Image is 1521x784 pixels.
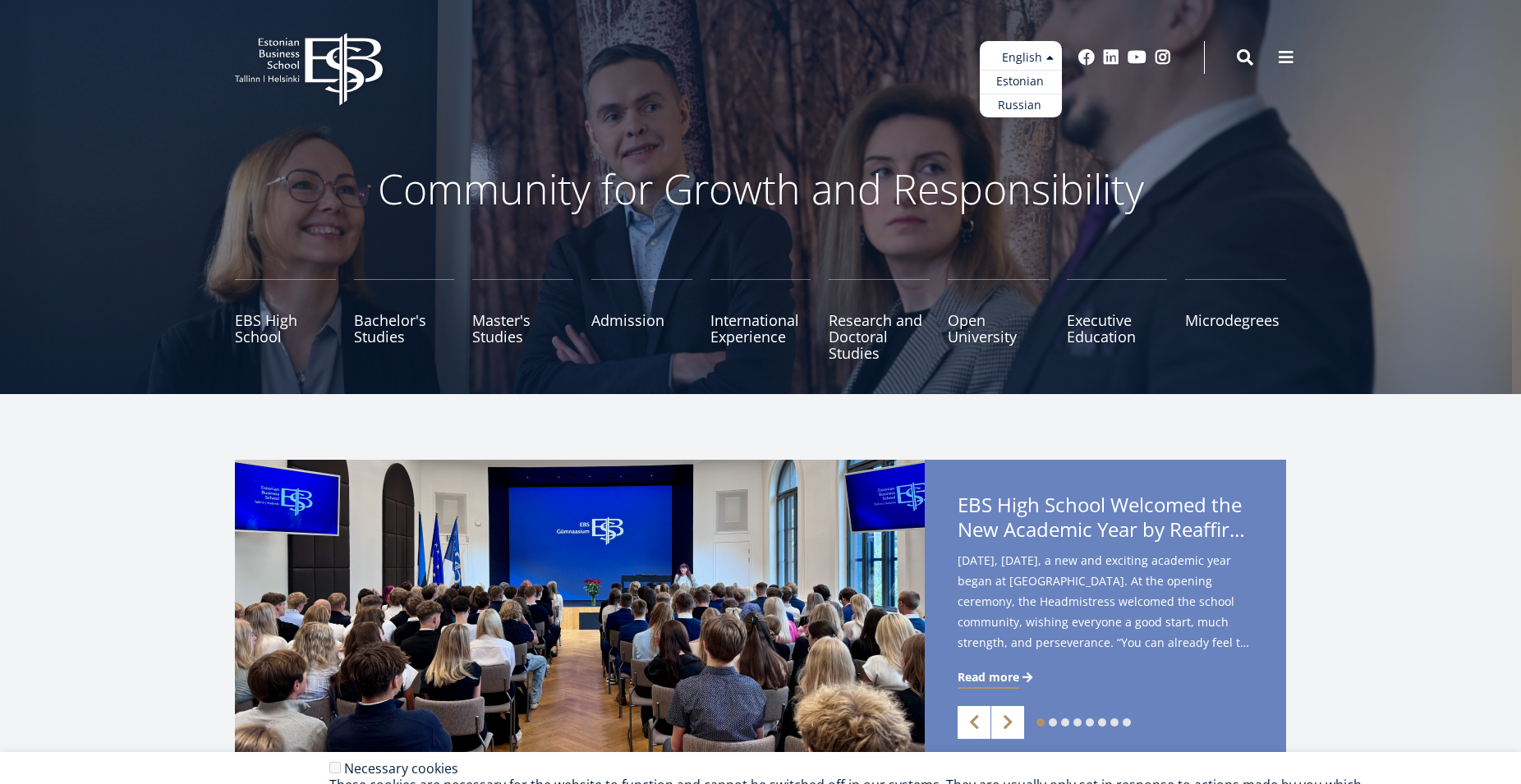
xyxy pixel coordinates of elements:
[235,279,336,361] a: EBS High School
[1155,49,1171,66] a: Instagram
[991,706,1024,739] a: Next
[829,279,930,361] a: Research and Doctoral Studies
[344,759,458,777] label: Necessary cookies
[1110,718,1119,727] a: 7
[591,279,692,361] a: Admission
[1036,718,1045,727] a: 1
[354,279,455,361] a: Bachelor's Studies
[958,550,1253,658] span: [DATE], [DATE], a new and exciting academic year began at [GEOGRAPHIC_DATA]. At the opening cerem...
[1123,718,1131,727] a: 8
[980,94,1062,117] a: Russian
[958,493,1253,547] span: EBS High School Welcomed the
[958,669,1019,685] span: Read more
[1078,49,1095,66] a: Facebook
[958,632,1253,653] span: strength, and perseverance. “You can already feel the autumn in the air – and in a way it’s good ...
[948,279,1049,361] a: Open University
[1098,718,1106,727] a: 6
[1103,49,1119,66] a: Linkedin
[1061,718,1069,727] a: 3
[1049,718,1057,727] a: 2
[958,517,1253,542] span: New Academic Year by Reaffirming Its Core Values
[958,706,990,739] a: Previous
[235,460,925,772] img: a
[710,279,811,361] a: International Experience
[1067,279,1168,361] a: Executive Education
[1073,718,1082,727] a: 4
[1086,718,1094,727] a: 5
[980,70,1062,94] a: Estonian
[1128,49,1146,66] a: Youtube
[1185,279,1286,361] a: Microdegrees
[958,669,1036,685] a: Read more
[472,279,573,361] a: Master's Studies
[325,164,1196,213] p: Community for Growth and Responsibility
